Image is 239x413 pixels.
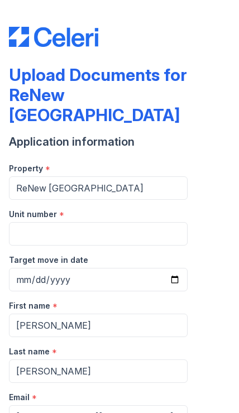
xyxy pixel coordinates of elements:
label: Email [9,392,30,403]
label: Unit number [9,209,57,220]
label: First name [9,300,50,311]
label: Last name [9,346,50,357]
img: CE_Logo_Blue-a8612792a0a2168367f1c8372b55b34899dd931a85d93a1a3d3e32e68fde9ad4.png [9,27,98,47]
div: Upload Documents for ReNew [GEOGRAPHIC_DATA] [9,65,230,125]
div: Application information [9,134,230,150]
label: Target move in date [9,254,88,266]
label: Property [9,163,43,174]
